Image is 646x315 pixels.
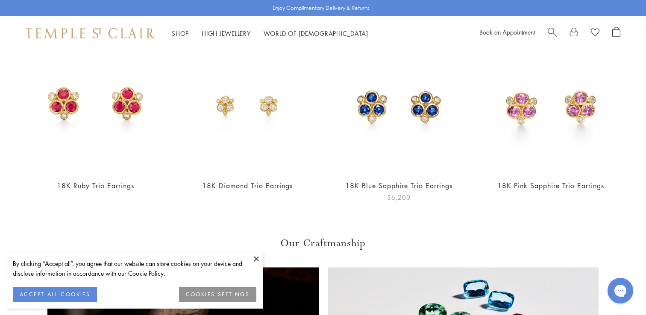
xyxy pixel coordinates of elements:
a: 18K Diamond Trio Earrings [202,181,293,190]
iframe: Gorgias live chat messenger [603,275,637,306]
a: Open Shopping Bag [612,27,620,40]
nav: Main navigation [172,28,368,39]
a: Book an Appointment [479,28,535,36]
img: 18K Blue Sapphire Trio Earrings [332,38,466,172]
p: Enjoy Complimentary Delivery & Returns [273,4,370,12]
button: ACCEPT ALL COOKIES [13,287,97,302]
div: By clicking “Accept all”, you agree that our website can store cookies on your device and disclos... [13,259,256,278]
a: View Wishlist [591,27,599,40]
img: E11847-DIGRN50 [180,38,314,172]
span: $6,200 [387,192,411,202]
a: High JewelleryHigh Jewellery [202,29,251,38]
a: 18K Blue Sapphire Trio Earrings [345,181,452,190]
img: 18K Pink Sapphire Trio Earrings [483,38,618,172]
button: COOKIES SETTINGS [179,287,256,302]
a: Search [548,27,557,40]
a: 18K Ruby Trio Earrings [57,181,134,190]
a: 18K Pink Sapphire Trio Earrings [497,181,604,190]
img: 18K Ruby Trio Earrings [28,38,163,172]
img: Temple St. Clair [26,28,155,38]
a: ShopShop [172,29,189,38]
a: World of [DEMOGRAPHIC_DATA]World of [DEMOGRAPHIC_DATA] [264,29,368,38]
h3: Our Craftmanship [47,236,599,250]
